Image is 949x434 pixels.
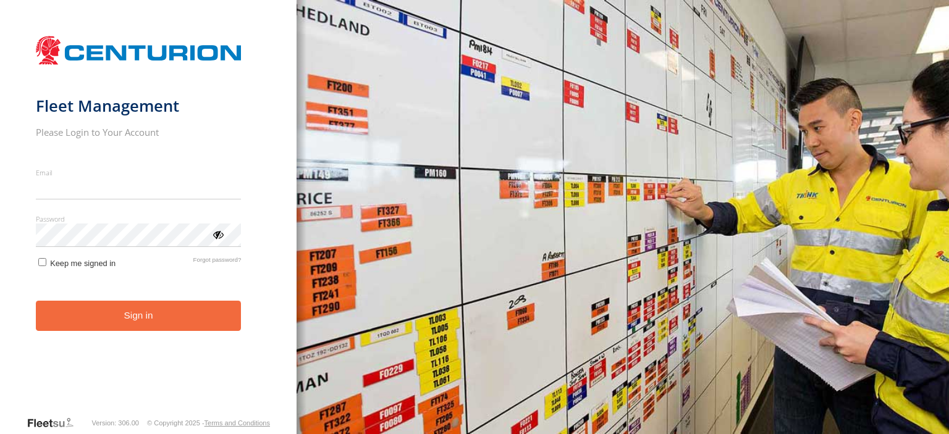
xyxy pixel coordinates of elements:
div: Version: 306.00 [92,419,139,427]
img: Centurion Transport [36,35,242,66]
h1: Fleet Management [36,96,242,116]
a: Forgot password? [193,256,242,268]
form: main [36,30,261,415]
label: Email [36,168,242,177]
input: Keep me signed in [38,258,46,266]
div: ViewPassword [211,228,224,240]
div: © Copyright 2025 - [147,419,270,427]
a: Terms and Conditions [205,419,270,427]
label: Password [36,214,242,223]
h2: Please Login to Your Account [36,126,242,138]
a: Visit our Website [27,417,83,429]
button: Sign in [36,301,242,331]
span: Keep me signed in [50,259,116,268]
